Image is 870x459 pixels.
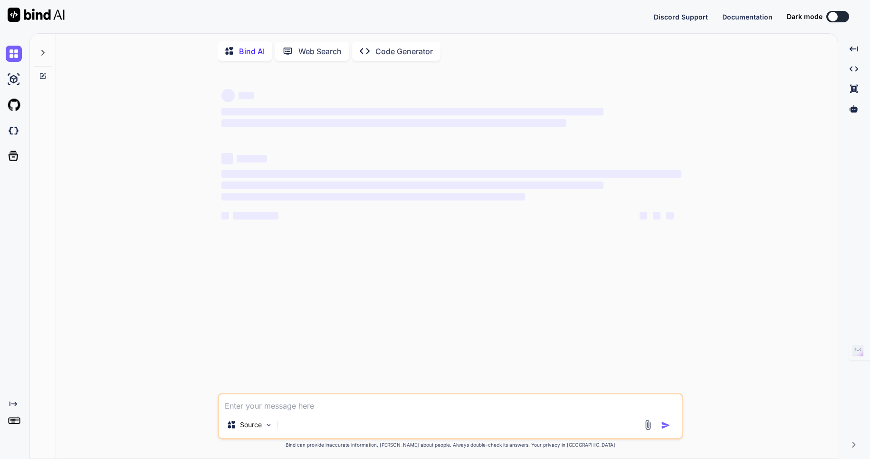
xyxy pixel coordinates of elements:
span: ‌ [653,212,660,220]
p: Source [240,420,262,430]
span: ‌ [237,155,267,163]
span: ‌ [221,108,603,115]
img: Bind AI [8,8,65,22]
p: Bind AI [239,46,265,57]
p: Web Search [298,46,342,57]
span: Documentation [722,13,773,21]
span: ‌ [221,212,229,220]
span: ‌ [221,182,603,189]
span: ‌ [233,212,278,220]
span: Discord Support [654,13,708,21]
span: ‌ [221,170,681,178]
span: ‌ [221,153,233,164]
p: Bind can provide inaccurate information, [PERSON_NAME] about people. Always double-check its answ... [218,441,683,449]
span: ‌ [221,119,566,127]
button: Documentation [722,12,773,22]
span: Dark mode [787,12,822,21]
span: ‌ [666,212,674,220]
button: Discord Support [654,12,708,22]
img: Pick Models [265,421,273,429]
img: chat [6,46,22,62]
img: icon [661,421,670,430]
img: githubLight [6,97,22,113]
span: ‌ [221,89,235,102]
img: darkCloudIdeIcon [6,123,22,139]
img: ai-studio [6,71,22,87]
img: attachment [642,420,653,430]
span: ‌ [221,193,525,201]
span: ‌ [640,212,647,220]
span: ‌ [239,92,254,99]
p: Code Generator [375,46,433,57]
